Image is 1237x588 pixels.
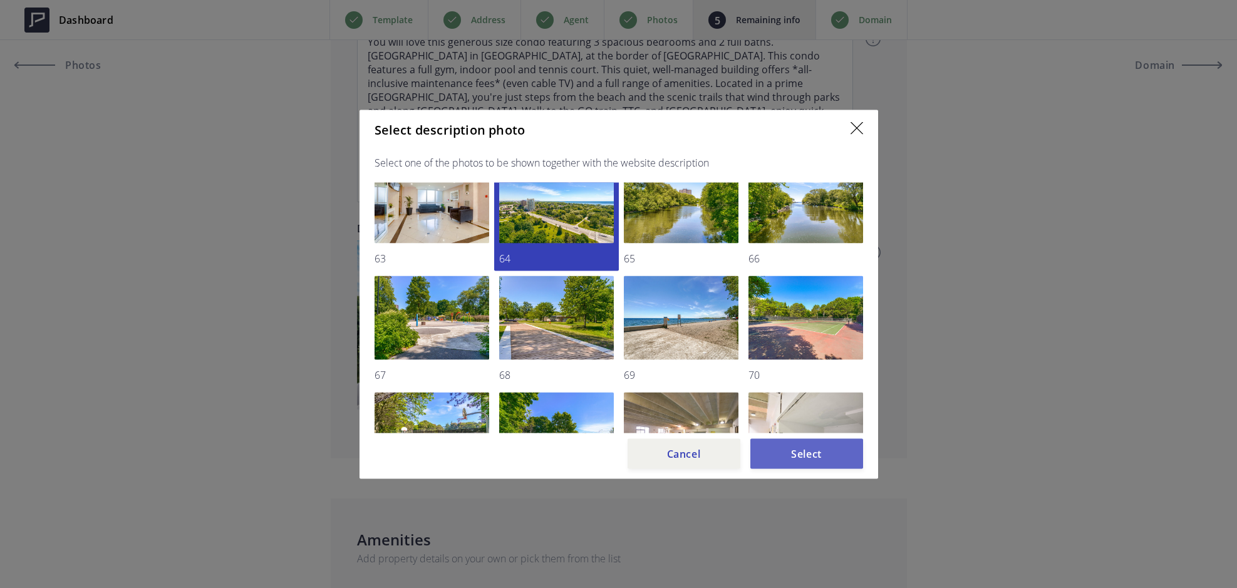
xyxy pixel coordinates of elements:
[624,367,738,382] p: 69
[375,122,525,137] h5: Select description photo
[851,122,863,135] img: close
[628,438,740,468] button: Cancel
[750,438,863,468] button: Select
[748,250,863,266] p: 66
[499,250,614,266] p: 64
[624,250,738,266] p: 65
[375,155,863,170] p: Select one of the photos to be shown together with the website description
[375,367,489,382] p: 67
[375,250,489,266] p: 63
[499,367,614,382] p: 68
[748,367,863,382] p: 70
